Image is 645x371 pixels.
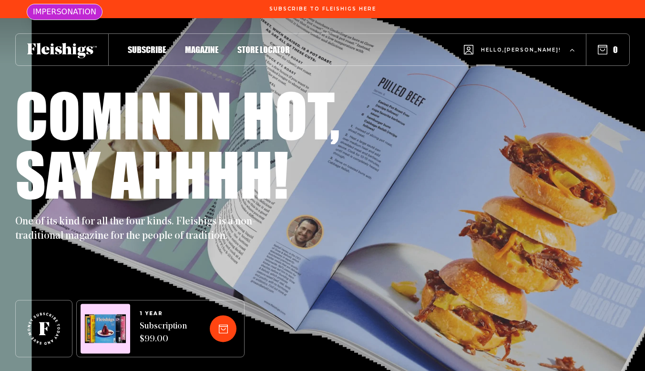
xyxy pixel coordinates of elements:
[185,43,218,56] a: Magazine
[598,44,618,55] button: 0
[27,4,102,20] div: IMPERSONATION
[85,314,126,343] img: Magazines image
[15,215,263,244] p: One of its kind for all the four kinds. Fleishigs is a non-traditional magazine for the people of...
[269,6,376,12] span: Subscribe To Fleishigs Here
[15,144,288,203] h1: Say ahhhh!
[128,43,166,56] a: Subscribe
[140,320,187,346] span: Subscription $99.00
[128,44,166,55] span: Subscribe
[15,85,340,144] h1: Comin in hot,
[237,44,290,55] span: Store locator
[140,311,187,317] span: 1 YEAR
[267,6,378,11] a: Subscribe To Fleishigs Here
[481,46,561,69] span: Hello, [PERSON_NAME] !
[464,31,574,69] button: Hello,[PERSON_NAME]!
[140,311,187,346] a: 1 YEARSubscription $99.00
[185,44,218,55] span: Magazine
[237,43,290,56] a: Store locator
